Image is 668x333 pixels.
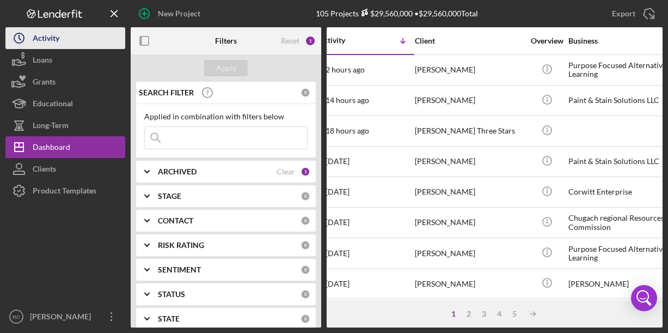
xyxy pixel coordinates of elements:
button: Dashboard [5,136,125,158]
button: Loans [5,49,125,71]
div: 105 Projects • $29,560,000 Total [316,9,478,18]
div: [PERSON_NAME] [415,239,524,268]
div: Grants [33,71,56,95]
div: 0 [301,191,310,201]
div: Dashboard [33,136,70,161]
b: ARCHIVED [158,167,197,176]
div: [PERSON_NAME] [415,56,524,84]
div: Activity [318,36,366,45]
time: 2025-10-09 05:45 [326,96,369,105]
div: 0 [301,314,310,324]
button: RC[PERSON_NAME] [5,306,125,328]
div: [PERSON_NAME] [415,86,524,115]
button: Clients [5,158,125,180]
text: RC [13,314,20,320]
button: Product Templates [5,180,125,202]
button: Educational [5,93,125,114]
div: Client [415,37,524,45]
div: Clear [277,167,295,176]
b: Filters [215,37,237,45]
b: STAGE [158,192,181,201]
b: SEARCH FILTER [139,88,194,97]
div: 2 [461,310,476,318]
div: 5 [507,310,522,318]
time: 2025-10-09 17:35 [326,65,365,74]
div: [PERSON_NAME] [415,178,524,207]
div: [PERSON_NAME] [415,300,524,329]
time: 2025-10-01 20:15 [326,187,350,196]
div: Overview [526,37,567,45]
div: Clients [33,158,56,183]
div: 4 [492,310,507,318]
div: Reset [281,37,299,45]
time: 2025-09-15 16:22 [326,280,350,288]
time: 2025-09-19 18:40 [326,218,350,227]
div: 0 [301,88,310,98]
div: 0 [301,240,310,250]
div: 1 [446,310,461,318]
b: STATUS [158,290,185,299]
button: Grants [5,71,125,93]
div: [PERSON_NAME] [27,306,98,330]
div: Long-Term [33,114,69,139]
button: Long-Term [5,114,125,136]
div: Apply [216,60,236,76]
div: Activity [33,27,59,52]
div: [PERSON_NAME] [415,147,524,176]
div: Export [612,3,635,25]
div: Loans [33,49,52,74]
time: 2025-10-05 04:33 [326,157,350,166]
b: CONTACT [158,216,193,225]
div: $29,560,000 [359,9,413,18]
div: [PERSON_NAME] [415,269,524,298]
div: Product Templates [33,180,96,204]
div: Applied in combination with filters below [144,112,308,121]
div: 1 [305,35,316,46]
div: Open Intercom Messenger [631,285,657,311]
div: 0 [301,216,310,226]
div: [PERSON_NAME] [415,208,524,237]
button: New Project [131,3,211,25]
b: STATE [158,314,180,323]
button: Export [601,3,663,25]
button: Apply [204,60,248,76]
div: New Project [158,3,200,25]
div: Educational [33,93,73,117]
button: Activity [5,27,125,49]
time: 2025-09-17 01:51 [326,249,350,258]
div: 0 [301,265,310,275]
div: 1 [301,167,310,177]
b: SENTIMENT [158,265,201,274]
div: 0 [301,289,310,299]
time: 2025-10-09 01:22 [326,126,369,135]
div: 3 [476,310,492,318]
b: RISK RATING [158,241,204,250]
div: [PERSON_NAME] Three Stars [415,117,524,146]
